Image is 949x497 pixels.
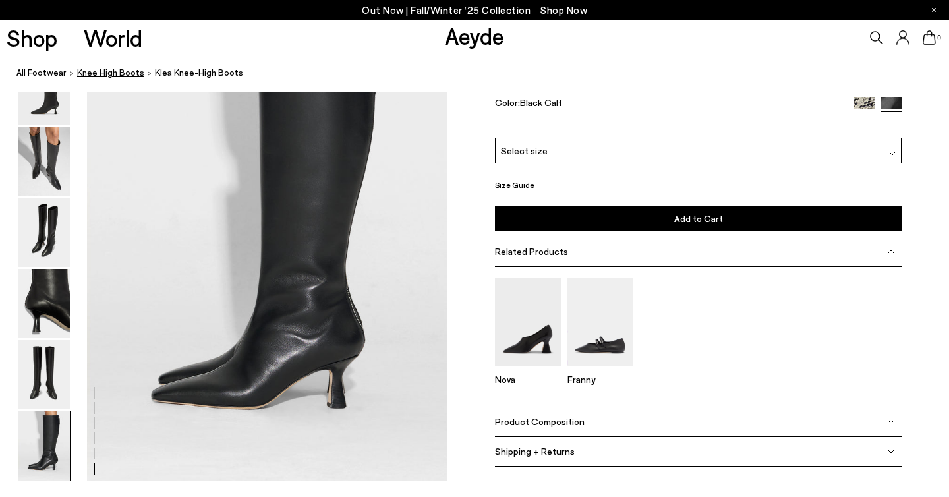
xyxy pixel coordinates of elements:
[936,34,942,42] span: 0
[155,66,243,80] span: Klea Knee-High Boots
[495,96,841,111] div: Color:
[567,278,633,366] img: Franny Double-Strap Flats
[495,177,534,193] button: Size Guide
[495,357,561,384] a: Nova Regal Pumps Nova
[540,4,587,16] span: Navigate to /collections/new-in
[18,269,70,338] img: Klea Knee-High Boots - Image 4
[520,96,562,107] span: Black Calf
[18,340,70,409] img: Klea Knee-High Boots - Image 5
[889,150,896,156] img: svg%3E
[888,418,894,424] img: svg%3E
[501,144,548,158] span: Select size
[495,416,585,427] span: Product Composition
[18,127,70,196] img: Klea Knee-High Boots - Image 2
[84,26,142,49] a: World
[674,213,723,224] span: Add to Cart
[77,67,144,78] span: knee high boots
[495,246,568,257] span: Related Products
[77,66,144,80] a: knee high boots
[495,206,902,231] button: Add to Cart
[445,22,504,49] a: Aeyde
[495,278,561,366] img: Nova Regal Pumps
[362,2,587,18] p: Out Now | Fall/Winter ‘25 Collection
[567,373,633,384] p: Franny
[16,55,949,92] nav: breadcrumb
[18,198,70,267] img: Klea Knee-High Boots - Image 3
[888,248,894,255] img: svg%3E
[923,30,936,45] a: 0
[495,373,561,384] p: Nova
[7,26,57,49] a: Shop
[16,66,67,80] a: All Footwear
[567,357,633,384] a: Franny Double-Strap Flats Franny
[888,448,894,454] img: svg%3E
[495,446,575,457] span: Shipping + Returns
[18,411,70,481] img: Klea Knee-High Boots - Image 6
